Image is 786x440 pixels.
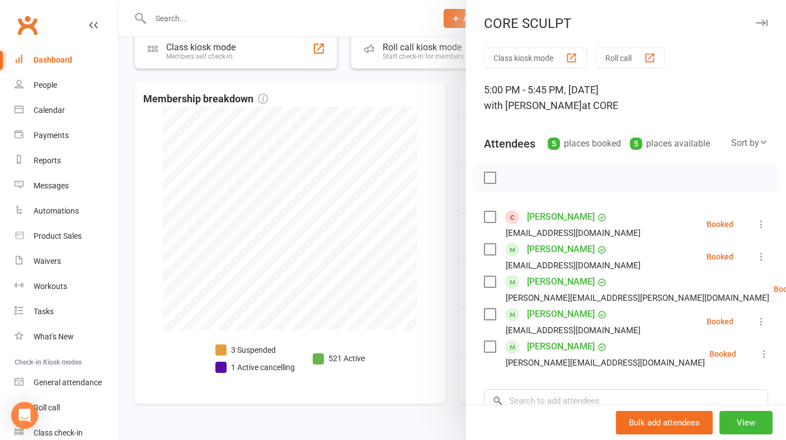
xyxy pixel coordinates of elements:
[630,138,642,150] div: 5
[34,282,67,291] div: Workouts
[707,253,733,261] div: Booked
[548,136,621,152] div: places booked
[616,411,713,434] button: Bulk add attendees
[34,231,82,240] div: Product Sales
[15,198,118,224] a: Automations
[15,370,118,395] a: General attendance kiosk mode
[527,338,595,356] a: [PERSON_NAME]
[34,403,60,412] div: Roll call
[15,123,118,148] a: Payments
[506,291,769,305] div: [PERSON_NAME][EMAIL_ADDRESS][PERSON_NAME][DOMAIN_NAME]
[34,131,69,140] div: Payments
[630,136,710,152] div: places available
[506,323,641,338] div: [EMAIL_ADDRESS][DOMAIN_NAME]
[484,48,587,68] button: Class kiosk mode
[527,208,595,226] a: [PERSON_NAME]
[34,428,83,437] div: Class check-in
[34,55,72,64] div: Dashboard
[731,136,768,150] div: Sort by
[709,350,736,358] div: Booked
[527,305,595,323] a: [PERSON_NAME]
[15,224,118,249] a: Product Sales
[15,48,118,73] a: Dashboard
[484,100,582,111] span: with [PERSON_NAME]
[466,16,786,31] div: CORE SCULPT
[506,258,641,273] div: [EMAIL_ADDRESS][DOMAIN_NAME]
[15,249,118,274] a: Waivers
[34,257,61,266] div: Waivers
[15,148,118,173] a: Reports
[34,206,79,215] div: Automations
[34,307,54,316] div: Tasks
[15,173,118,198] a: Messages
[582,100,618,111] span: at CORE
[707,220,733,228] div: Booked
[34,332,74,341] div: What's New
[527,273,595,291] a: [PERSON_NAME]
[34,378,102,387] div: General attendance
[34,156,61,165] div: Reports
[506,356,705,370] div: [PERSON_NAME][EMAIL_ADDRESS][DOMAIN_NAME]
[13,11,41,39] a: Clubworx
[34,81,57,89] div: People
[506,226,641,240] div: [EMAIL_ADDRESS][DOMAIN_NAME]
[527,240,595,258] a: [PERSON_NAME]
[484,82,768,113] div: 5:00 PM - 5:45 PM, [DATE]
[34,106,65,115] div: Calendar
[34,181,69,190] div: Messages
[15,395,118,420] a: Roll call
[707,318,733,325] div: Booked
[15,73,118,98] a: People
[15,274,118,299] a: Workouts
[11,402,38,429] div: Open Intercom Messenger
[15,299,118,324] a: Tasks
[484,389,768,413] input: Search to add attendees
[596,48,665,68] button: Roll call
[15,98,118,123] a: Calendar
[719,411,773,434] button: View
[484,136,535,152] div: Attendees
[15,324,118,349] a: What's New
[548,138,560,150] div: 5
